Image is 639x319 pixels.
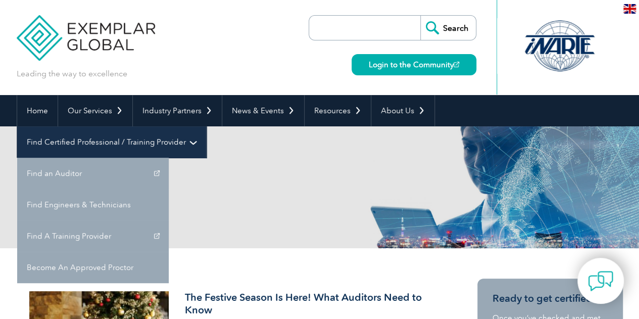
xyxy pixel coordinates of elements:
[305,95,371,126] a: Resources
[17,126,206,158] a: Find Certified Professional / Training Provider
[185,291,424,316] h3: The Festive Season Is Here! What Auditors Need to Know
[133,95,222,126] a: Industry Partners
[17,220,169,252] a: Find A Training Provider
[420,16,476,40] input: Search
[371,95,434,126] a: About Us
[17,95,58,126] a: Home
[17,68,127,79] p: Leading the way to excellence
[493,292,608,305] h3: Ready to get certified?
[17,197,320,208] p: Results for: auditors
[58,95,132,126] a: Our Services
[454,62,459,67] img: open_square.png
[17,189,169,220] a: Find Engineers & Technicians
[588,268,613,294] img: contact-chat.png
[352,54,476,75] a: Login to the Community
[17,167,405,187] h1: Search
[623,4,636,14] img: en
[222,95,304,126] a: News & Events
[17,158,169,189] a: Find an Auditor
[17,252,169,283] a: Become An Approved Proctor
